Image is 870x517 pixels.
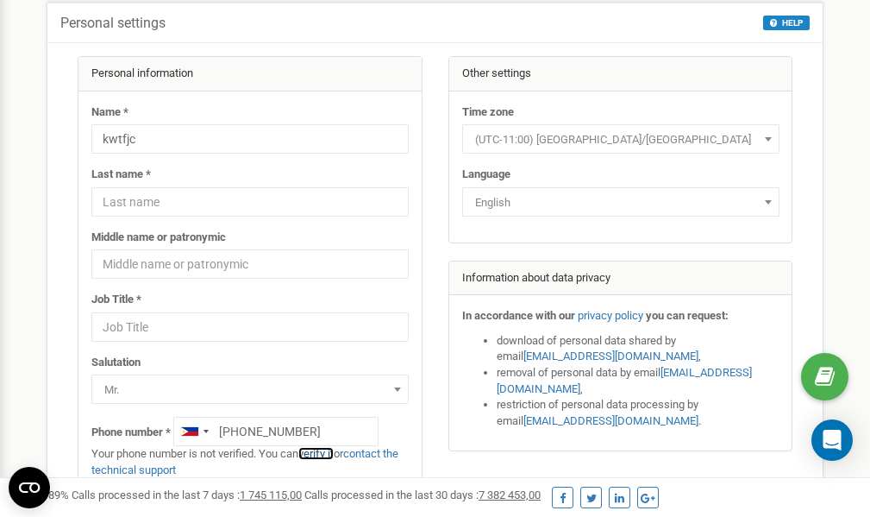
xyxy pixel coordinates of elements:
[811,419,853,461] div: Open Intercom Messenger
[91,187,409,217] input: Last name
[91,447,398,476] a: contact the technical support
[479,489,541,501] u: 7 382 453,00
[578,309,643,322] a: privacy policy
[523,350,698,363] a: [EMAIL_ADDRESS][DOMAIN_NAME]
[91,312,409,342] input: Job Title
[497,366,752,395] a: [EMAIL_ADDRESS][DOMAIN_NAME]
[523,414,698,427] a: [EMAIL_ADDRESS][DOMAIN_NAME]
[462,104,514,121] label: Time zone
[304,489,541,501] span: Calls processed in the last 30 days :
[91,104,128,121] label: Name *
[97,378,403,402] span: Mr.
[468,128,773,152] span: (UTC-11:00) Pacific/Midway
[91,355,141,371] label: Salutation
[468,191,773,215] span: English
[462,309,575,322] strong: In accordance with our
[298,447,334,460] a: verify it
[78,57,422,91] div: Personal information
[462,167,510,183] label: Language
[60,16,166,31] h5: Personal settings
[449,262,792,296] div: Information about data privacy
[240,489,302,501] u: 1 745 115,00
[91,375,409,404] span: Mr.
[462,187,779,217] span: English
[91,446,409,478] p: Your phone number is not verified. You can or
[497,365,779,397] li: removal of personal data by email ,
[91,425,171,441] label: Phone number *
[449,57,792,91] div: Other settings
[91,167,151,183] label: Last name *
[462,124,779,154] span: (UTC-11:00) Pacific/Midway
[9,467,50,508] button: Open CMP widget
[72,489,302,501] span: Calls processed in the last 7 days :
[91,249,409,279] input: Middle name or patronymic
[91,124,409,154] input: Name
[91,230,226,246] label: Middle name or patronymic
[763,16,810,30] button: HELP
[497,333,779,365] li: download of personal data shared by email ,
[497,397,779,429] li: restriction of personal data processing by email .
[173,417,379,446] input: +1-800-555-55-55
[174,418,214,445] div: Telephone country code
[91,292,141,308] label: Job Title *
[646,309,729,322] strong: you can request:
